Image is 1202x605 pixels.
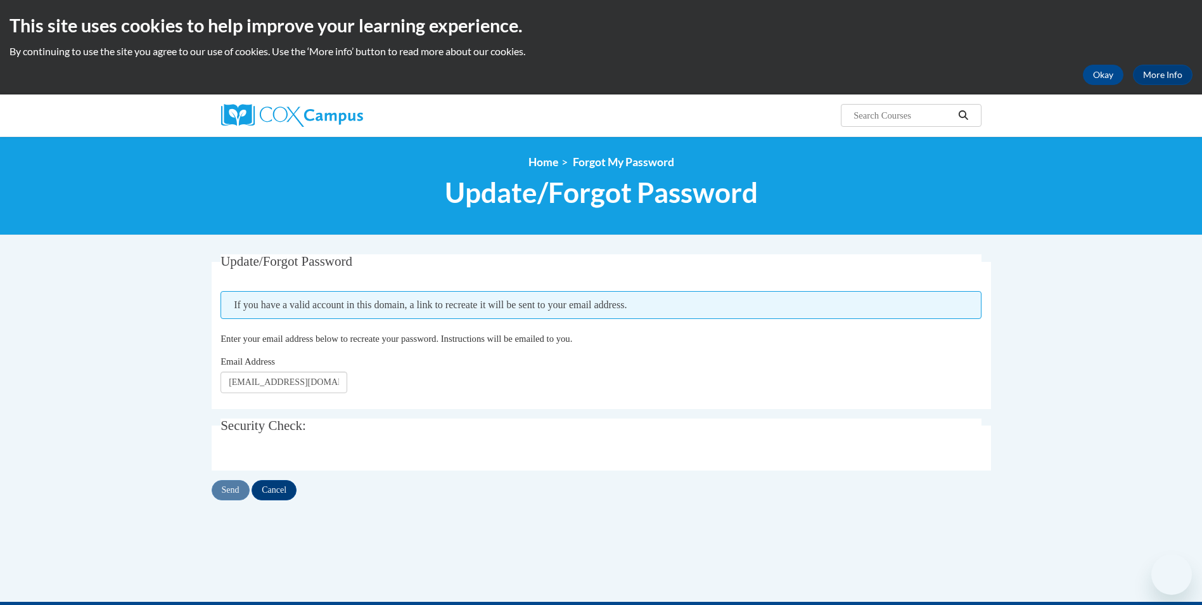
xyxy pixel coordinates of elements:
[573,155,674,169] span: Forgot My Password
[954,108,973,123] button: Search
[10,44,1192,58] p: By continuing to use the site you agree to our use of cookies. Use the ‘More info’ button to read...
[221,104,462,127] a: Cox Campus
[221,291,981,319] span: If you have a valid account in this domain, a link to recreate it will be sent to your email addr...
[1083,65,1123,85] button: Okay
[221,372,347,393] input: Email
[221,356,275,367] span: Email Address
[1133,65,1192,85] a: More Info
[445,176,758,209] span: Update/Forgot Password
[10,13,1192,38] h2: This site uses cookies to help improve your learning experience.
[221,254,352,269] span: Update/Forgot Password
[221,334,572,344] span: Enter your email address below to recreate your password. Instructions will be emailed to you.
[252,480,297,500] input: Cancel
[221,104,363,127] img: Cox Campus
[852,108,954,123] input: Search Courses
[528,155,558,169] a: Home
[221,418,306,433] span: Security Check:
[1151,554,1192,595] iframe: Button to launch messaging window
